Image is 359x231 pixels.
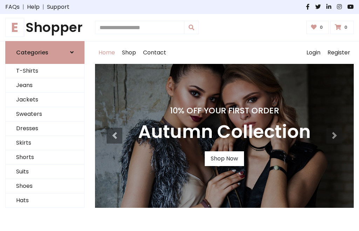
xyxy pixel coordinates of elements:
a: 0 [330,21,354,34]
a: Sweaters [6,107,84,121]
a: Shorts [6,150,84,165]
a: Home [95,41,118,64]
span: 0 [318,24,325,31]
a: Support [47,3,69,11]
a: Shoes [6,179,84,193]
a: Login [303,41,324,64]
h3: Autumn Collection [138,121,311,143]
a: FAQs [5,3,20,11]
span: 0 [343,24,349,31]
h6: Categories [16,49,48,56]
a: Suits [6,165,84,179]
a: Categories [5,41,84,64]
span: E [5,18,24,37]
a: Shop [118,41,140,64]
a: 0 [306,21,329,34]
a: Skirts [6,136,84,150]
a: Hats [6,193,84,208]
span: | [20,3,27,11]
a: T-Shirts [6,64,84,78]
a: Dresses [6,121,84,136]
a: EShopper [5,20,84,35]
a: Register [324,41,354,64]
a: Help [27,3,40,11]
a: Shop Now [205,151,244,166]
span: | [40,3,47,11]
a: Contact [140,41,170,64]
a: Jackets [6,93,84,107]
h1: Shopper [5,20,84,35]
h4: 10% Off Your First Order [138,106,311,115]
a: Jeans [6,78,84,93]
